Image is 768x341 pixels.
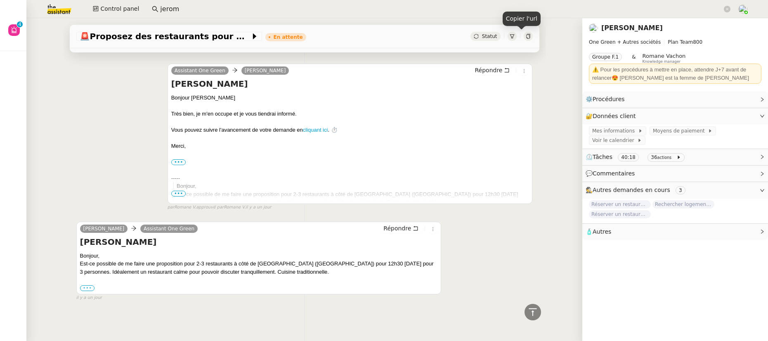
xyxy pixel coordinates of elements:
a: [PERSON_NAME] [601,24,663,32]
div: Très bien, je m'en occupe et je vous tiendrai informé. [171,110,529,118]
nz-tag: 3 [676,186,685,194]
div: ----- [171,174,529,182]
div: Est-ce possible de me faire une proposition pour 2-3 restaurants à côté de [GEOGRAPHIC_DATA] ([GE... [80,260,438,276]
a: [PERSON_NAME] [80,225,128,232]
span: Autres demandes en cours [593,187,670,193]
span: approuvé par [196,204,224,211]
div: Bonjour, [80,252,438,260]
div: Copier l'url [503,12,541,26]
div: Bonjour, [177,182,529,190]
small: Romane V. Romane V. [168,204,272,211]
nz-badge-sup: 4 [17,21,23,27]
div: ⚠️ Pour les procédures à mettre en place, attendre J+7 avant de relancer😍 [PERSON_NAME] est la fe... [592,66,758,82]
span: ⏲️ [586,154,688,160]
span: Voir le calendrier [592,136,637,144]
span: 800 [693,39,702,45]
label: ••• [171,159,186,165]
span: 🔐 [586,111,639,121]
span: il y a un jour [368,46,394,53]
img: users%2Fb85nkgUZxsTztNjFhOzQpNMo3yb2%2Favatar%2F204f561a-33d1-442f-9d8d-7b89d3261cfb [589,24,598,33]
p: 4 [18,21,21,29]
div: ⚙️Procédures [582,91,768,107]
span: Plan Team [668,39,693,45]
span: Procédures [593,96,625,102]
button: Répondre [380,224,421,233]
div: 🔐Données client [582,108,768,124]
span: par [168,204,175,211]
input: Rechercher [160,4,722,15]
span: Commentaires [593,170,635,177]
h4: [PERSON_NAME] [80,236,438,248]
span: One Green + Autres sociétés [589,39,661,45]
span: & [632,53,636,64]
h4: [PERSON_NAME] [171,78,529,90]
div: Est-ce possible de me faire une proposition pour 2-3 restaurants à côté de [GEOGRAPHIC_DATA] ([GE... [177,190,529,206]
span: Répondre [383,224,411,232]
button: Control panel [88,3,144,15]
div: 🕵️Autres demandes en cours 3 [582,182,768,198]
small: [PERSON_NAME] [327,46,394,53]
button: Répondre [472,66,513,75]
label: ••• [80,285,95,291]
a: Assistant One Green [140,225,198,232]
div: En attente [274,35,303,40]
nz-tag: 40:18 [618,153,639,161]
span: Knowledge manager [643,59,681,64]
span: 🚨 [80,31,90,41]
span: Rechercher logement de fonction à [GEOGRAPHIC_DATA] [652,200,714,208]
a: cliquant ici [303,127,328,133]
span: Romane Vachon [643,53,686,59]
span: Proposez des restaurants pour déjeuner mercredi [80,32,250,40]
div: Vous pouvez suivre l'avancement de votre demande en . ⏱️ [171,126,529,134]
span: Control panel [100,4,139,14]
span: 36 [651,154,657,160]
span: 🧴 [586,228,611,235]
small: actions [657,155,672,160]
span: il y a un jour [76,294,102,301]
span: Données client [593,113,636,119]
span: Réserver un restaurant pour le [DATE] [589,210,651,218]
span: Statut [482,33,497,39]
span: Mes informations [592,127,638,135]
a: [PERSON_NAME] [241,67,289,74]
div: 🧴Autres [582,224,768,240]
span: il y a un jour [246,204,271,211]
span: Autres [593,228,611,235]
nz-tag: Groupe F.1 [589,53,622,61]
span: 🕵️ [586,187,689,193]
div: ⏲️Tâches 40:18 36actions [582,149,768,165]
span: 💬 [586,170,638,177]
img: users%2FNTfmycKsCFdqp6LX6USf2FmuPJo2%2Favatar%2Fprofile-pic%20(1).png [738,5,747,14]
span: Moyens de paiement [653,127,708,135]
span: Répondre [475,66,502,74]
span: Tâches [593,154,612,160]
span: ••• [171,191,186,197]
span: ⚙️ [586,95,629,104]
span: Réserver un restaurant pour vendredi [589,200,651,208]
div: 💬Commentaires [582,166,768,182]
a: Assistant One Green [171,67,229,74]
span: par [327,46,334,53]
div: Merci, [171,142,529,150]
app-user-label: Knowledge manager [643,53,686,64]
div: Bonjour [PERSON_NAME] [171,94,529,102]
